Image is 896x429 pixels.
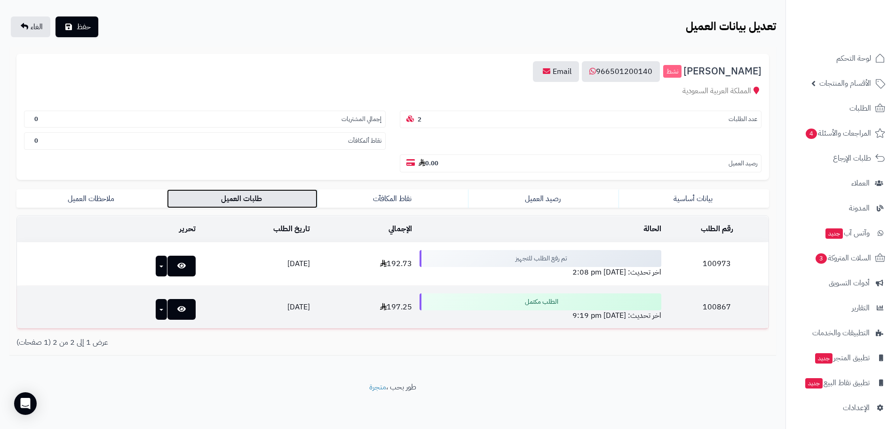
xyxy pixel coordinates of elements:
[34,136,38,145] b: 0
[199,243,314,285] td: [DATE]
[851,177,870,190] span: العملاء
[829,276,870,290] span: أدوات التسويق
[9,337,393,348] div: عرض 1 إلى 2 من 2 (1 صفحات)
[31,21,43,32] span: الغاء
[792,122,890,145] a: المراجعات والأسئلة4
[416,216,665,242] td: الحالة
[825,228,843,239] span: جديد
[665,216,769,242] td: رقم الطلب
[792,197,890,219] a: المدونة
[815,253,827,264] span: 3
[14,392,37,415] div: Open Intercom Messenger
[805,127,871,140] span: المراجعات والأسئلة
[11,16,50,37] a: الغاء
[416,243,665,285] td: اخر تحديث: [DATE] 2:08 pm
[804,376,870,389] span: تطبيق نقاط البيع
[317,189,468,208] a: نقاط المكافآت
[832,18,887,38] img: logo-2.png
[833,152,871,165] span: طلبات الإرجاع
[468,189,618,208] a: رصيد العميل
[56,16,98,37] button: حفظ
[814,351,870,364] span: تطبيق المتجر
[849,202,870,215] span: المدونة
[420,250,661,267] div: تم رفع الطلب للتجهيز
[792,297,890,319] a: التقارير
[792,397,890,419] a: الإعدادات
[812,326,870,340] span: التطبيقات والخدمات
[805,378,823,389] span: جديد
[419,159,438,168] b: 0.00
[341,115,381,124] small: إجمالي المشتريات
[805,128,817,139] span: 4
[77,21,91,32] span: حفظ
[792,47,890,70] a: لوحة التحكم
[852,301,870,315] span: التقارير
[167,189,317,208] a: طلبات العميل
[729,115,757,124] small: عدد الطلبات
[348,137,381,146] small: نقاط ألمكافآت
[815,251,871,265] span: السلات المتروكة
[729,159,757,168] small: رصيد العميل
[849,102,871,115] span: الطلبات
[420,293,661,310] div: الطلب مكتمل
[582,61,660,82] a: 966501200140
[815,353,833,364] span: جديد
[618,189,769,208] a: بيانات أساسية
[199,286,314,329] td: [DATE]
[792,97,890,120] a: الطلبات
[792,247,890,269] a: السلات المتروكة3
[792,222,890,244] a: وآتس آبجديد
[792,372,890,394] a: تطبيق نقاط البيعجديد
[314,286,416,329] td: 197.25
[792,347,890,369] a: تطبيق المتجرجديد
[843,401,870,414] span: الإعدادات
[418,115,421,124] b: 2
[533,61,579,82] a: Email
[663,65,682,78] small: نشط
[314,216,416,242] td: الإجمالي
[416,286,665,329] td: اخر تحديث: [DATE] 9:19 pm
[314,243,416,285] td: 192.73
[792,322,890,344] a: التطبيقات والخدمات
[819,77,871,90] span: الأقسام والمنتجات
[34,114,38,123] b: 0
[792,272,890,294] a: أدوات التسويق
[24,86,761,97] div: المملكة العربية السعودية
[792,147,890,170] a: طلبات الإرجاع
[683,66,761,77] span: [PERSON_NAME]
[17,216,199,242] td: تحرير
[665,243,769,285] td: 100973
[16,189,167,208] a: ملاحظات العميل
[836,52,871,65] span: لوحة التحكم
[199,216,314,242] td: تاريخ الطلب
[665,286,769,329] td: 100867
[369,381,386,393] a: متجرة
[825,227,870,240] span: وآتس آب
[686,18,776,35] b: تعديل بيانات العميل
[792,172,890,194] a: العملاء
